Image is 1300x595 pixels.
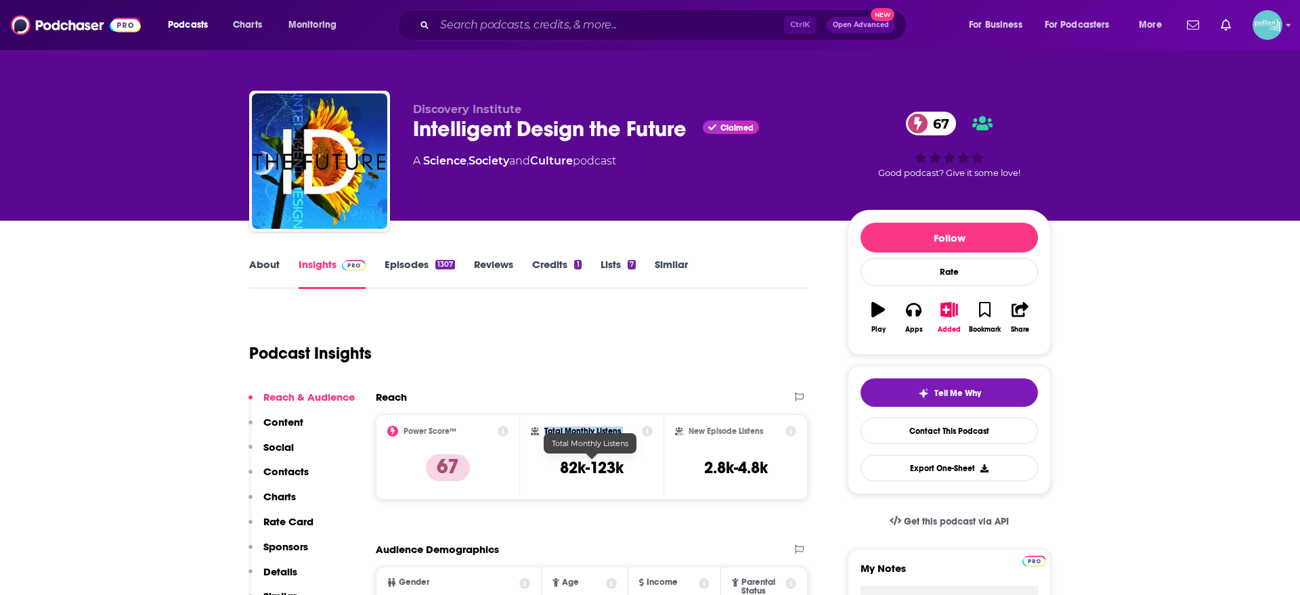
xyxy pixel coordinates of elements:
span: More [1139,16,1162,35]
span: Charts [233,16,262,35]
a: Show notifications dropdown [1182,14,1205,37]
span: Income [647,578,678,587]
a: InsightsPodchaser Pro [299,258,366,289]
div: Bookmark [969,326,1001,334]
span: , [467,154,469,167]
p: Content [263,416,303,428]
span: Ctrl K [784,16,816,34]
p: Charts [263,490,296,503]
span: New [871,8,895,21]
span: Get this podcast via API [904,516,1009,527]
button: open menu [959,14,1039,36]
input: Search podcasts, credits, & more... [435,14,784,36]
p: Contacts [263,465,309,478]
p: Sponsors [263,540,308,553]
p: Rate Card [263,515,313,528]
a: Society [469,154,509,167]
div: 7 [628,260,636,269]
h1: Podcast Insights [249,343,372,363]
label: My Notes [861,562,1038,586]
button: open menu [1129,14,1179,36]
div: 1307 [435,260,455,269]
a: Similar [655,258,688,289]
span: For Podcasters [1045,16,1110,35]
button: Contacts [248,465,309,490]
span: Tell Me Why [934,388,981,399]
span: Discovery Institute [413,103,521,116]
div: Share [1011,326,1029,334]
a: Charts [224,14,270,36]
a: Pro website [1022,554,1046,567]
div: Play [871,326,886,334]
span: Gender [399,578,429,587]
span: Total Monthly Listens [552,439,628,448]
p: Social [263,441,294,454]
div: 1 [574,260,581,269]
button: Rate Card [248,515,313,540]
a: Lists7 [601,258,636,289]
button: Details [248,565,297,590]
button: open menu [279,14,354,36]
a: Show notifications dropdown [1215,14,1236,37]
button: Bookmark [967,293,1002,342]
button: open menu [158,14,225,36]
button: Show profile menu [1253,10,1282,40]
a: Science [423,154,467,167]
h2: Total Monthly Listens [544,426,621,436]
img: User Profile [1253,10,1282,40]
h3: 82k-123k [560,458,624,478]
h2: Reach [376,391,407,403]
img: Podchaser - Follow, Share and Rate Podcasts [11,12,141,38]
button: Reach & Audience [248,391,355,416]
div: Rate [861,258,1038,286]
span: Podcasts [168,16,208,35]
button: tell me why sparkleTell Me Why [861,378,1038,407]
a: Credits1 [532,258,581,289]
div: Apps [905,326,923,334]
button: Sponsors [248,540,308,565]
button: Content [248,416,303,441]
span: For Business [969,16,1022,35]
p: 67 [426,454,470,481]
div: A podcast [413,153,616,169]
img: Intelligent Design the Future [252,93,387,229]
button: Share [1003,293,1038,342]
div: 67Good podcast? Give it some love! [848,103,1051,187]
span: Logged in as JessicaPellien [1253,10,1282,40]
button: Export One-Sheet [861,455,1038,481]
button: Play [861,293,896,342]
span: Claimed [720,125,754,131]
button: Apps [896,293,931,342]
h2: New Episode Listens [689,426,763,436]
p: Reach & Audience [263,391,355,403]
p: Details [263,565,297,578]
div: Search podcasts, credits, & more... [410,9,919,41]
img: Podchaser Pro [1022,556,1046,567]
button: Open AdvancedNew [827,17,895,33]
a: 67 [906,112,956,135]
button: open menu [1036,14,1129,36]
button: Added [932,293,967,342]
span: Open Advanced [833,22,889,28]
button: Charts [248,490,296,515]
a: Episodes1307 [385,258,455,289]
button: Social [248,441,294,466]
a: Contact This Podcast [861,418,1038,444]
h2: Power Score™ [404,426,456,436]
img: tell me why sparkle [918,388,929,399]
span: and [509,154,530,167]
span: 67 [919,112,956,135]
span: Good podcast? Give it some love! [878,168,1020,178]
span: Monitoring [288,16,337,35]
span: Age [562,578,579,587]
h2: Audience Demographics [376,543,499,556]
a: About [249,258,280,289]
img: Podchaser Pro [342,260,366,271]
a: Reviews [474,258,513,289]
a: Get this podcast via API [879,505,1020,538]
div: Added [938,326,961,334]
h3: 2.8k-4.8k [704,458,768,478]
a: Culture [530,154,573,167]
